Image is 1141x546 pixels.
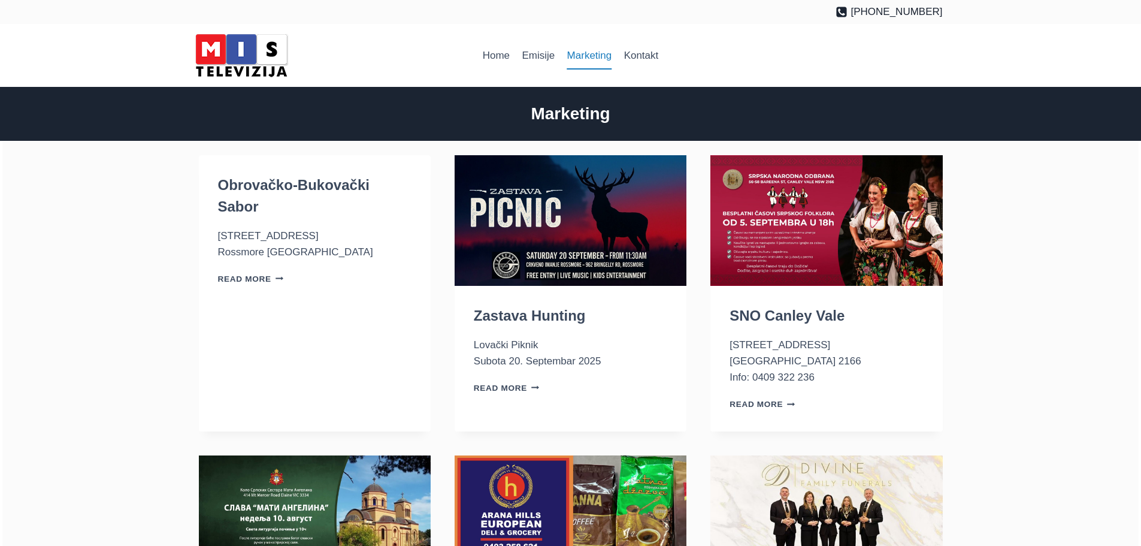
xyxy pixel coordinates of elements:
[477,41,516,70] a: Home
[474,384,540,393] a: Read More
[730,307,845,324] a: SNO Canley Vale
[477,41,665,70] nav: Primary Navigation
[730,400,795,409] a: Read More
[851,4,942,20] span: [PHONE_NUMBER]
[218,274,284,283] a: Read More
[710,155,942,286] img: SNO Canley Vale
[218,228,411,260] p: [STREET_ADDRESS] Rossmore [GEOGRAPHIC_DATA]
[199,101,943,126] h2: Marketing
[218,177,370,215] a: Obrovačko-Bukovački Sabor
[455,155,686,286] img: Zastava Hunting
[730,337,923,386] p: [STREET_ADDRESS] [GEOGRAPHIC_DATA] 2166 Info: 0409 322 236
[836,4,943,20] a: [PHONE_NUMBER]
[474,307,586,324] a: Zastava Hunting
[190,30,292,81] img: MIS Television
[561,41,618,70] a: Marketing
[618,41,664,70] a: Kontakt
[474,337,667,369] p: Lovački Piknik Subota 20. Septembar 2025
[516,41,561,70] a: Emisije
